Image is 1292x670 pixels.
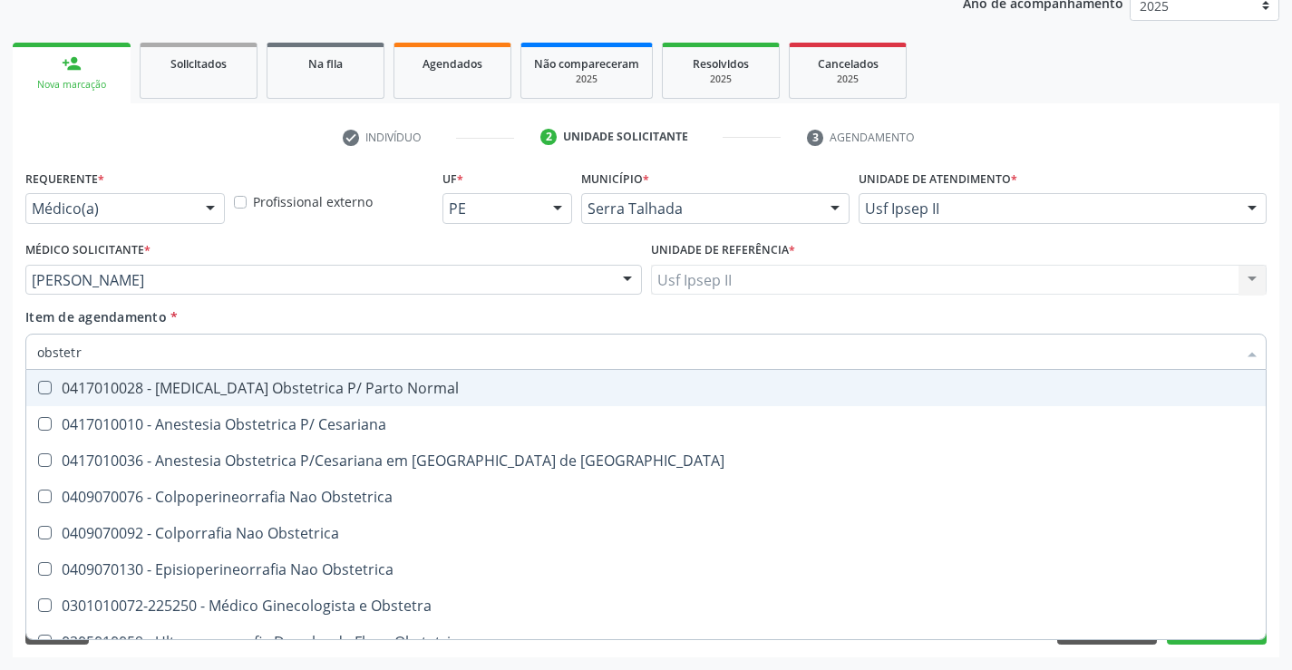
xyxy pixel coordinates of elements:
span: Item de agendamento [25,308,167,325]
input: Buscar por procedimentos [37,334,1237,370]
span: Na fila [308,56,343,72]
label: Unidade de referência [651,237,795,265]
div: 2025 [802,73,893,86]
label: Médico Solicitante [25,237,151,265]
span: Médico(a) [32,199,188,218]
label: Unidade de atendimento [859,165,1017,193]
div: 0205010059 - Ultrassonografia Doppler de Fluxo Obstetrico [37,635,1255,649]
div: 2 [540,129,557,145]
span: [PERSON_NAME] [32,271,605,289]
span: Usf Ipsep II [865,199,1229,218]
div: 0409070076 - Colpoperineorrafia Nao Obstetrica [37,490,1255,504]
div: 2025 [534,73,639,86]
div: 0301010072-225250 - Médico Ginecologista e Obstetra [37,598,1255,613]
span: PE [449,199,535,218]
div: 0417010036 - Anestesia Obstetrica P/Cesariana em [GEOGRAPHIC_DATA] de [GEOGRAPHIC_DATA] [37,453,1255,468]
div: Unidade solicitante [563,129,688,145]
div: 0409070092 - Colporrafia Nao Obstetrica [37,526,1255,540]
div: person_add [62,53,82,73]
span: Cancelados [818,56,879,72]
span: Agendados [423,56,482,72]
label: Município [581,165,649,193]
span: Resolvidos [693,56,749,72]
div: 0417010010 - Anestesia Obstetrica P/ Cesariana [37,417,1255,432]
label: Profissional externo [253,192,373,211]
span: Solicitados [170,56,227,72]
div: 0417010028 - [MEDICAL_DATA] Obstetrica P/ Parto Normal [37,381,1255,395]
span: Não compareceram [534,56,639,72]
div: 2025 [675,73,766,86]
div: Nova marcação [25,78,118,92]
span: Serra Talhada [588,199,812,218]
div: 0409070130 - Episioperineorrafia Nao Obstetrica [37,562,1255,577]
label: Requerente [25,165,104,193]
label: UF [442,165,463,193]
